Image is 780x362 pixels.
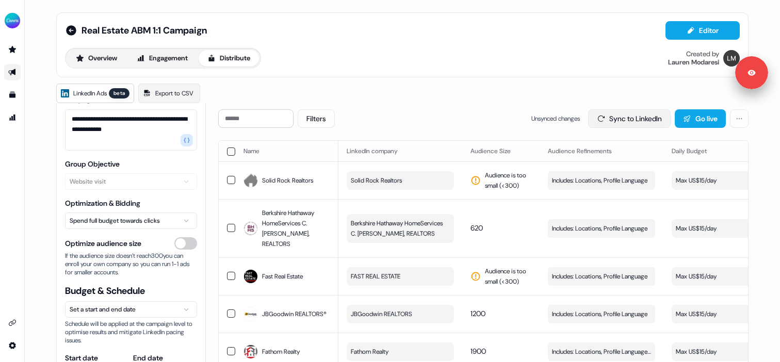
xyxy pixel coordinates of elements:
a: Go to attribution [4,109,21,126]
span: Unsynced changes [531,113,580,124]
a: Export to CSV [138,84,200,103]
button: Max US$15/day [672,305,779,323]
a: Go to templates [4,87,21,103]
button: Includes: Locations, Profile Language [548,219,655,238]
span: Audience is too small (< 300 ) [485,266,531,287]
div: beta [109,88,129,98]
span: Includes: Locations, Profile Language [552,309,647,319]
label: Optimization & Bidding [65,199,140,208]
span: 620 [470,223,483,233]
button: Berkshire Hathaway HomeServices C. [PERSON_NAME], REALTORS [347,214,454,243]
span: Fathom Realty [351,347,388,357]
span: Real Estate ABM 1:1 Campaign [82,24,207,37]
span: JBGoodwin REALTORS® [262,309,327,319]
button: JBGoodwin REALTORS [347,305,454,323]
span: LinkedIn Ads [73,88,107,98]
button: FAST REAL ESTATE [347,267,454,286]
span: 1900 [470,347,486,356]
button: Max US$15/day [672,267,779,286]
button: Max US$15/day [672,171,779,190]
img: Lauren [723,50,740,67]
button: More actions [730,109,749,128]
th: Name [235,141,338,161]
span: FAST REAL ESTATE [351,271,400,282]
button: Includes: Locations, Profile Language [548,171,655,190]
span: Optimize audience size [65,238,141,249]
button: Distribute [199,50,259,67]
span: JBGoodwin REALTORS [351,309,412,319]
a: Editor [665,26,740,37]
a: Go to integrations [4,337,21,354]
div: Lauren Modaresi [668,58,719,67]
a: Go to integrations [4,315,21,331]
button: Includes: Locations, Profile Language [548,267,655,286]
span: Budget & Schedule [65,285,197,297]
span: Berkshire Hathaway HomeServices C. [PERSON_NAME], REALTORS [351,218,448,239]
th: Audience Refinements [540,141,663,161]
span: Solid Rock Realtors [262,175,313,186]
button: Includes: Locations, Profile Language [548,305,655,323]
span: Schedule will be applied at the campaign level to optimise results and mitigate LinkedIn pacing i... [65,320,197,344]
button: Includes: Locations, Profile Language, Job Functions / Excludes: Job Levels [548,342,655,361]
span: 1200 [470,309,485,318]
button: Overview [67,50,126,67]
button: Fathom Realty [347,342,454,361]
button: Optimize audience size [174,237,197,250]
span: If the audience size doesn’t reach 300 you can enroll your own company so you can run 1-1 ads for... [65,252,197,276]
button: Editor [665,21,740,40]
a: Go to outbound experience [4,64,21,80]
button: Max US$15/day [672,342,779,361]
button: Max US$15/day [672,219,779,238]
button: Engagement [128,50,197,67]
span: Includes: Locations, Profile Language [552,271,647,282]
button: Filters [298,109,335,128]
span: Export to CSV [155,88,193,98]
span: Includes: Locations, Profile Language [552,175,647,186]
span: Berkshire Hathaway HomeServices C. [PERSON_NAME], REALTORS [262,208,330,249]
th: LinkedIn company [338,141,462,161]
span: Audience is too small (< 300 ) [485,170,531,191]
div: Created by [686,50,719,58]
a: LinkedIn Adsbeta [56,84,134,103]
label: Group Objective [65,159,120,169]
a: Go to prospects [4,41,21,58]
span: Fast Real Estate [262,271,303,282]
span: Includes: Locations, Profile Language, Job Functions / Excludes: Job Levels [552,347,651,357]
button: Go live [675,109,726,128]
span: Fathom Realty [262,347,300,357]
span: Solid Rock Realtors [351,175,402,186]
th: Audience Size [462,141,540,161]
span: Includes: Locations, Profile Language [552,223,647,234]
button: Solid Rock Realtors [347,171,454,190]
button: Sync to LinkedIn [588,109,671,128]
